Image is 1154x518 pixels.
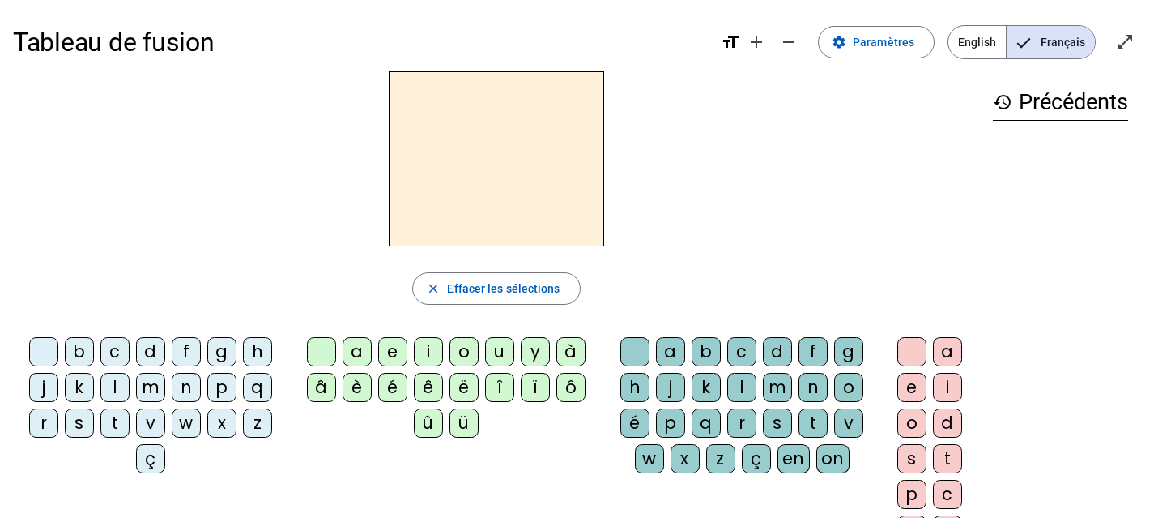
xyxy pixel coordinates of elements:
div: e [897,373,926,402]
div: l [727,373,756,402]
div: o [449,337,479,366]
div: é [378,373,407,402]
div: on [816,444,850,473]
div: p [656,409,685,438]
div: ê [414,373,443,402]
div: i [933,373,962,402]
div: â [307,373,336,402]
div: s [65,409,94,438]
mat-icon: settings [832,35,846,49]
div: z [706,444,735,473]
div: z [243,409,272,438]
button: Effacer les sélections [412,272,580,305]
div: i [414,337,443,366]
div: c [727,337,756,366]
div: r [29,409,58,438]
div: î [485,373,514,402]
div: g [207,337,236,366]
div: a [343,337,372,366]
div: s [897,444,926,473]
div: r [727,409,756,438]
div: x [671,444,700,473]
div: v [136,409,165,438]
div: n [798,373,828,402]
div: x [207,409,236,438]
div: k [692,373,721,402]
div: ç [742,444,771,473]
div: é [620,409,649,438]
div: è [343,373,372,402]
mat-icon: add [747,32,766,52]
div: s [763,409,792,438]
button: Entrer en plein écran [1109,26,1141,58]
div: n [172,373,201,402]
div: l [100,373,130,402]
span: English [948,26,1006,58]
div: c [100,337,130,366]
mat-icon: close [426,281,441,296]
div: t [933,444,962,473]
div: k [65,373,94,402]
h3: Précédents [993,84,1128,121]
div: ô [556,373,586,402]
div: c [933,480,962,509]
mat-icon: format_size [721,32,740,52]
div: b [692,337,721,366]
div: w [635,444,664,473]
div: g [834,337,863,366]
div: m [136,373,165,402]
div: t [100,409,130,438]
button: Paramètres [818,26,935,58]
div: y [521,337,550,366]
mat-icon: open_in_full [1115,32,1135,52]
h1: Tableau de fusion [13,16,708,68]
div: à [556,337,586,366]
div: e [378,337,407,366]
div: b [65,337,94,366]
mat-button-toggle-group: Language selection [947,25,1096,59]
span: Paramètres [853,32,914,52]
div: en [777,444,810,473]
span: Français [1007,26,1095,58]
div: ë [449,373,479,402]
div: û [414,409,443,438]
div: o [834,373,863,402]
mat-icon: history [993,92,1012,112]
div: w [172,409,201,438]
div: u [485,337,514,366]
div: j [29,373,58,402]
div: f [798,337,828,366]
div: q [243,373,272,402]
span: Effacer les sélections [447,279,560,298]
div: j [656,373,685,402]
div: t [798,409,828,438]
div: a [933,337,962,366]
div: ç [136,444,165,473]
div: q [692,409,721,438]
div: a [656,337,685,366]
div: o [897,409,926,438]
div: v [834,409,863,438]
div: d [136,337,165,366]
div: d [763,337,792,366]
div: p [897,480,926,509]
div: h [620,373,649,402]
div: h [243,337,272,366]
button: Augmenter la taille de la police [740,26,773,58]
div: p [207,373,236,402]
div: f [172,337,201,366]
button: Diminuer la taille de la police [773,26,805,58]
div: d [933,409,962,438]
mat-icon: remove [779,32,798,52]
div: m [763,373,792,402]
div: ï [521,373,550,402]
div: ü [449,409,479,438]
